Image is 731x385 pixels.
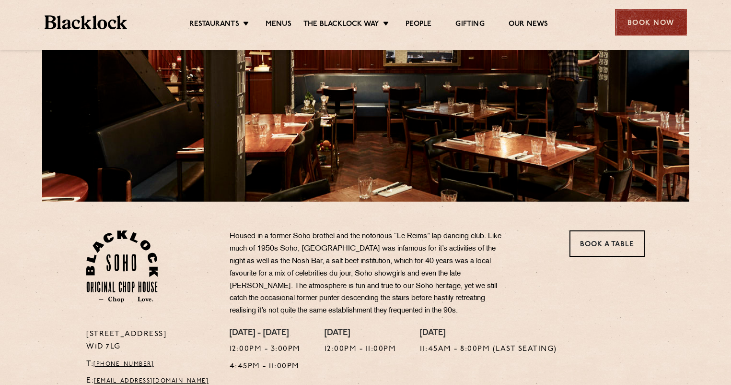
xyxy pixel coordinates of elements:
[406,20,431,30] a: People
[509,20,548,30] a: Our News
[615,9,687,36] div: Book Now
[325,343,396,356] p: 12:00pm - 11:00pm
[45,15,128,29] img: BL_Textured_Logo-footer-cropped.svg
[93,361,154,367] a: [PHONE_NUMBER]
[420,328,557,339] h4: [DATE]
[325,328,396,339] h4: [DATE]
[230,361,301,373] p: 4:45pm - 11:00pm
[86,230,158,302] img: Soho-stamp-default.svg
[86,328,215,353] p: [STREET_ADDRESS] W1D 7LG
[86,358,215,371] p: T:
[189,20,239,30] a: Restaurants
[420,343,557,356] p: 11:45am - 8:00pm (Last seating)
[230,230,512,317] p: Housed in a former Soho brothel and the notorious “Le Reims” lap dancing club. Like much of 1950s...
[569,230,645,257] a: Book a Table
[94,378,209,384] a: [EMAIL_ADDRESS][DOMAIN_NAME]
[303,20,379,30] a: The Blacklock Way
[230,328,301,339] h4: [DATE] - [DATE]
[230,343,301,356] p: 12:00pm - 3:00pm
[266,20,291,30] a: Menus
[455,20,484,30] a: Gifting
